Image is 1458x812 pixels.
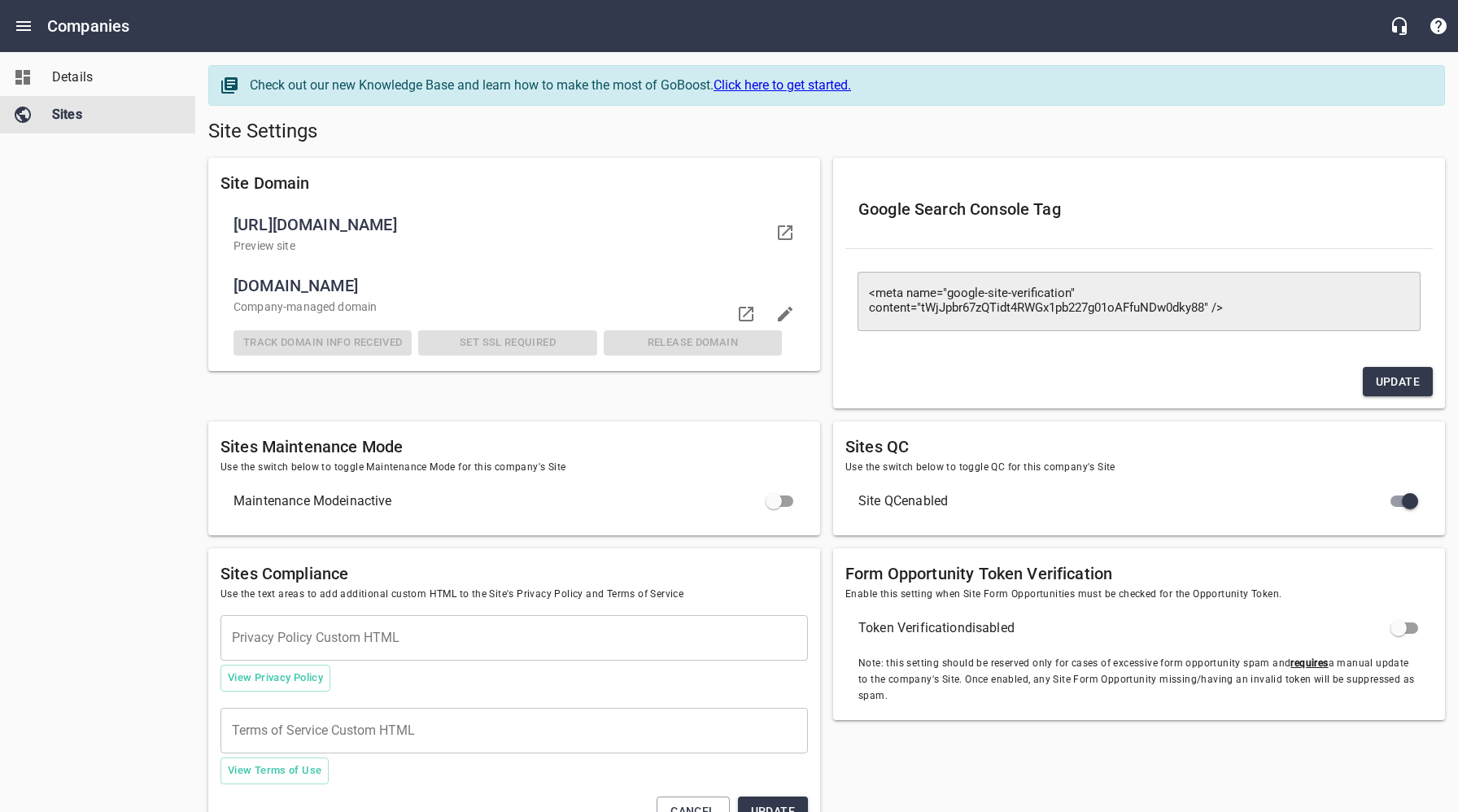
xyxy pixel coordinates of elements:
[1290,657,1328,669] u: requires
[858,656,1420,705] span: Note: this setting should be reserved only for cases of excessive form opportunity spam and a man...
[858,196,1420,222] h6: Google Search Console Tag
[220,561,808,587] h6: Sites Compliance
[220,757,329,784] button: View Terms of Use
[234,491,769,511] span: Maintenance Mode inactive
[845,460,1433,476] span: Use the switch below to toggle QC for this company's Site
[1419,7,1458,46] button: Support Portal
[47,13,129,39] h6: Companies
[220,587,808,603] span: Use the text areas to add additional custom HTML to the Site's Privacy Policy and Terms of Service
[727,295,766,334] a: Visit domain
[1376,372,1420,392] span: Update
[52,105,176,124] span: Sites
[858,491,1394,511] span: Site QC enabled
[208,119,1445,145] h5: Site Settings
[230,295,785,319] div: Company -managed domain
[1380,7,1419,46] button: Live Chat
[845,561,1433,587] h6: Form Opportunity Token Verification
[845,434,1433,460] h6: Sites QC
[234,238,769,255] p: Preview site
[228,762,321,780] span: View Terms of Use
[858,618,1394,638] span: Token Verification disabled
[714,77,851,93] a: Click here to get started.
[869,286,1409,316] textarea: <meta name="google-site-verification" content="tWjJpbr67zQTidt4RWGx1pb227g01oAFfuNDw0dky88" />
[52,68,176,87] span: Details
[234,273,782,299] span: [DOMAIN_NAME]
[220,434,808,460] h6: Sites Maintenance Mode
[766,295,805,334] button: Edit domain
[228,669,323,688] span: View Privacy Policy
[766,213,805,252] a: Visit your domain
[845,587,1433,603] span: Enable this setting when Site Form Opportunities must be checked for the Opportunity Token.
[1363,367,1433,397] button: Update
[4,7,43,46] button: Open drawer
[220,665,330,692] button: View Privacy Policy
[220,170,808,196] h6: Site Domain
[234,212,769,238] span: [URL][DOMAIN_NAME]
[250,76,1428,95] div: Check out our new Knowledge Base and learn how to make the most of GoBoost.
[220,460,808,476] span: Use the switch below to toggle Maintenance Mode for this company's Site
